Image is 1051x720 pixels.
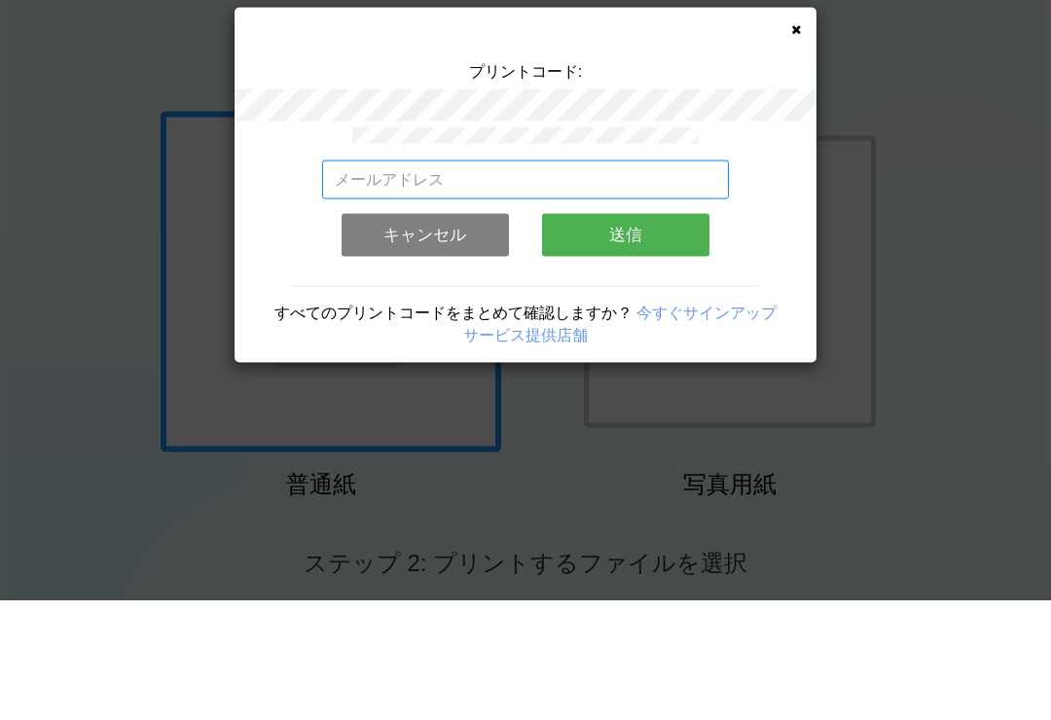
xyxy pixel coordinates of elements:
[463,447,588,463] a: サービス提供店舗
[542,334,709,377] button: 送信
[274,424,633,441] span: すべてのプリントコードをまとめて確認しますか？
[342,334,509,377] button: キャンセル
[322,280,730,319] input: メールアドレス
[469,183,582,199] span: プリントコード:
[636,424,777,441] a: 今すぐサインアップ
